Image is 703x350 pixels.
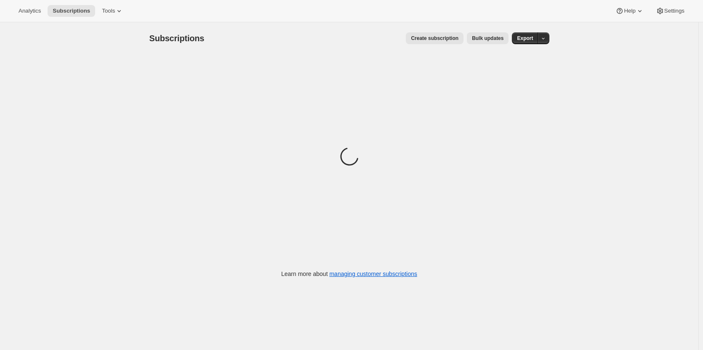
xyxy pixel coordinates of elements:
[13,5,46,17] button: Analytics
[97,5,128,17] button: Tools
[329,270,417,277] a: managing customer subscriptions
[281,270,417,278] p: Learn more about
[411,35,458,42] span: Create subscription
[610,5,649,17] button: Help
[467,32,509,44] button: Bulk updates
[149,34,205,43] span: Subscriptions
[651,5,690,17] button: Settings
[512,32,538,44] button: Export
[472,35,503,42] span: Bulk updates
[517,35,533,42] span: Export
[624,8,635,14] span: Help
[48,5,95,17] button: Subscriptions
[53,8,90,14] span: Subscriptions
[406,32,463,44] button: Create subscription
[664,8,684,14] span: Settings
[19,8,41,14] span: Analytics
[102,8,115,14] span: Tools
